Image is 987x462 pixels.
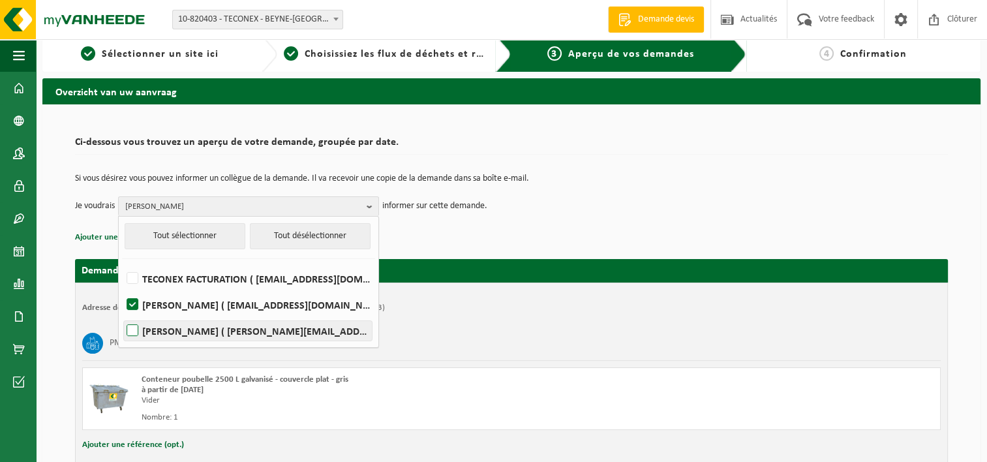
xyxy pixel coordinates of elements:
[142,395,564,406] div: Vider
[82,303,164,312] strong: Adresse de placement:
[75,196,115,216] p: Je voudrais
[142,375,348,384] span: Conteneur poubelle 2500 L galvanisé - couvercle plat - gris
[118,196,379,216] button: [PERSON_NAME]
[124,295,372,315] label: [PERSON_NAME] ( [EMAIL_ADDRESS][DOMAIN_NAME] )
[75,229,177,246] button: Ajouter une référence (opt.)
[819,46,834,61] span: 4
[142,412,564,423] div: Nombre: 1
[75,137,948,155] h2: Ci-dessous vous trouvez un aperçu de votre demande, groupée par date.
[250,223,371,249] button: Tout désélectionner
[305,49,522,59] span: Choisissiez les flux de déchets et récipients
[110,333,292,354] h3: PMC (plastique, métal, carton boisson) (industriel)
[173,10,342,29] span: 10-820403 - TECONEX - BEYNE-HEUSAY
[142,386,204,394] strong: à partir de [DATE]
[172,10,343,29] span: 10-820403 - TECONEX - BEYNE-HEUSAY
[124,321,372,341] label: [PERSON_NAME] ( [PERSON_NAME][EMAIL_ADDRESS][DOMAIN_NAME] )
[124,269,372,288] label: TECONEX FACTURATION ( [EMAIL_ADDRESS][DOMAIN_NAME] )
[840,49,907,59] span: Confirmation
[547,46,562,61] span: 3
[125,197,361,217] span: [PERSON_NAME]
[284,46,486,62] a: 2Choisissiez les flux de déchets et récipients
[125,223,245,249] button: Tout sélectionner
[42,78,980,104] h2: Overzicht van uw aanvraag
[81,46,95,61] span: 1
[82,437,184,454] button: Ajouter une référence (opt.)
[102,49,219,59] span: Sélectionner un site ici
[89,375,129,414] img: WB-2500-GAL-GY-01.png
[382,196,487,216] p: informer sur cette demande.
[568,49,694,59] span: Aperçu de vos demandes
[82,266,180,276] strong: Demande pour [DATE]
[635,13,697,26] span: Demande devis
[49,46,251,62] a: 1Sélectionner un site ici
[608,7,704,33] a: Demande devis
[75,174,948,183] p: Si vous désirez vous pouvez informer un collègue de la demande. Il va recevoir une copie de la de...
[284,46,298,61] span: 2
